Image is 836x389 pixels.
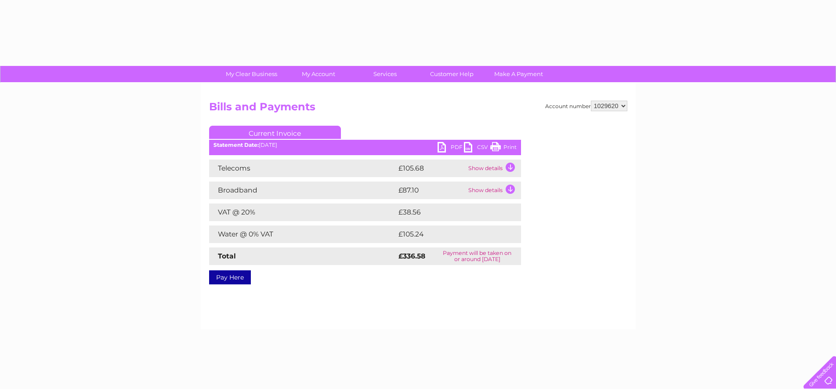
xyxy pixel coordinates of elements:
td: Payment will be taken on or around [DATE] [434,247,521,265]
b: Statement Date: [214,142,259,148]
strong: £336.58 [398,252,425,260]
td: Show details [466,182,521,199]
a: My Account [282,66,355,82]
a: Pay Here [209,270,251,284]
td: £87.10 [396,182,466,199]
td: Telecoms [209,160,396,177]
td: VAT @ 20% [209,204,396,221]
td: £105.24 [396,225,505,243]
a: Make A Payment [482,66,555,82]
h2: Bills and Payments [209,101,627,117]
a: Customer Help [416,66,488,82]
a: PDF [438,142,464,155]
td: £38.56 [396,204,503,221]
strong: Total [218,252,236,260]
div: [DATE] [209,142,521,148]
a: My Clear Business [215,66,288,82]
a: CSV [464,142,490,155]
a: Print [490,142,517,155]
td: £105.68 [396,160,466,177]
td: Water @ 0% VAT [209,225,396,243]
div: Account number [545,101,627,111]
a: Current Invoice [209,126,341,139]
td: Show details [466,160,521,177]
td: Broadband [209,182,396,199]
a: Services [349,66,421,82]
